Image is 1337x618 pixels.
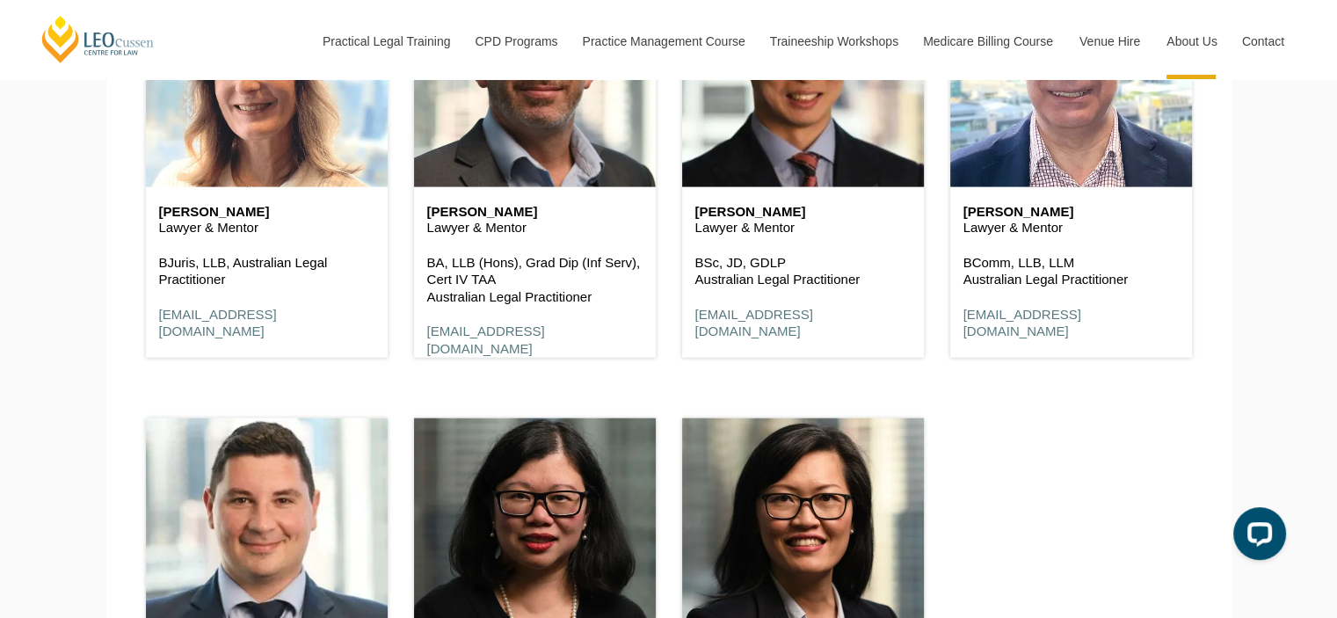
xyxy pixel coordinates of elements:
p: Lawyer & Mentor [159,219,374,236]
h6: [PERSON_NAME] [695,205,911,220]
a: [EMAIL_ADDRESS][DOMAIN_NAME] [159,307,277,339]
p: BJuris, LLB, Australian Legal Practitioner [159,254,374,288]
a: Traineeship Workshops [757,4,910,79]
h6: [PERSON_NAME] [427,205,643,220]
p: BComm, LLB, LLM Australian Legal Practitioner [963,254,1179,288]
a: Practical Legal Training [309,4,462,79]
h6: [PERSON_NAME] [963,205,1179,220]
a: [EMAIL_ADDRESS][DOMAIN_NAME] [963,307,1081,339]
a: [PERSON_NAME] Centre for Law [40,14,156,64]
a: [EMAIL_ADDRESS][DOMAIN_NAME] [695,307,813,339]
a: [EMAIL_ADDRESS][DOMAIN_NAME] [427,324,545,356]
a: CPD Programs [461,4,569,79]
a: Contact [1229,4,1297,79]
a: About Us [1153,4,1229,79]
a: Practice Management Course [570,4,757,79]
iframe: LiveChat chat widget [1219,500,1293,574]
p: BSc, JD, GDLP Australian Legal Practitioner [695,254,911,288]
p: Lawyer & Mentor [427,219,643,236]
p: BA, LLB (Hons), Grad Dip (Inf Serv), Cert IV TAA Australian Legal Practitioner [427,254,643,306]
p: Lawyer & Mentor [963,219,1179,236]
a: Medicare Billing Course [910,4,1066,79]
a: Venue Hire [1066,4,1153,79]
h6: [PERSON_NAME] [159,205,374,220]
p: Lawyer & Mentor [695,219,911,236]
